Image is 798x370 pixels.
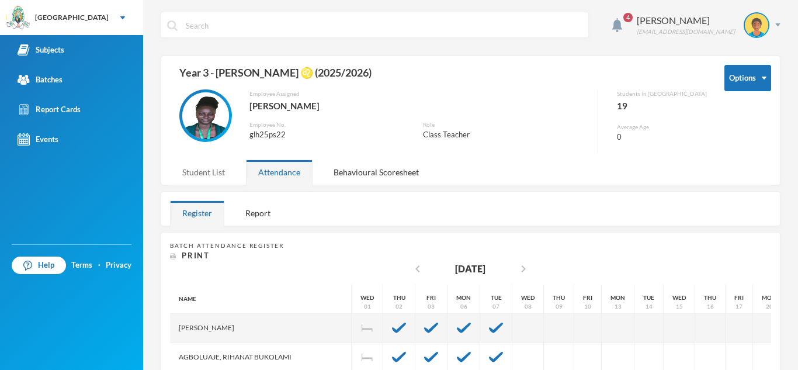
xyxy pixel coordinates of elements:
[460,302,467,311] div: 06
[170,314,352,343] div: [PERSON_NAME]
[584,302,591,311] div: 10
[170,160,237,185] div: Student List
[615,302,622,311] div: 13
[249,120,405,129] div: Employee No.
[411,262,425,276] i: chevron_left
[745,13,768,37] img: STUDENT
[170,200,224,226] div: Register
[643,293,654,302] div: Tue
[246,160,313,185] div: Attendance
[170,242,284,249] span: Batch Attendance Register
[352,314,383,343] div: Independence Day
[18,133,58,146] div: Events
[676,302,683,311] div: 15
[364,302,371,311] div: 01
[170,285,352,314] div: Name
[395,302,403,311] div: 02
[185,12,582,39] input: Search
[724,65,771,91] button: Options
[12,257,66,274] a: Help
[617,89,707,98] div: Students in [GEOGRAPHIC_DATA]
[734,293,744,302] div: Fri
[18,103,81,116] div: Report Cards
[6,6,30,30] img: logo
[766,302,773,311] div: 20
[735,302,743,311] div: 17
[617,98,707,113] div: 19
[455,262,485,276] div: [DATE]
[35,12,109,23] div: [GEOGRAPHIC_DATA]
[516,262,530,276] i: chevron_right
[71,260,92,271] a: Terms
[583,293,592,302] div: Fri
[637,27,735,36] div: [EMAIL_ADDRESS][DOMAIN_NAME]
[491,293,502,302] div: Tue
[556,302,563,311] div: 09
[646,302,653,311] div: 14
[423,120,589,129] div: Role
[426,293,436,302] div: Fri
[428,302,435,311] div: 03
[98,260,100,271] div: ·
[182,92,229,139] img: EMPLOYEE
[707,302,714,311] div: 16
[18,74,63,86] div: Batches
[617,123,707,132] div: Average Age
[456,293,471,302] div: Mon
[492,302,499,311] div: 07
[249,129,405,141] div: glh25ps22
[233,200,283,226] div: Report
[423,129,589,141] div: Class Teacher
[623,13,633,22] span: 4
[249,98,589,113] div: [PERSON_NAME]
[617,132,707,143] div: 0
[167,20,178,31] img: search
[249,89,589,98] div: Employee Assigned
[321,160,431,185] div: Behavioural Scoresheet
[18,44,64,56] div: Subjects
[610,293,625,302] div: Mon
[637,13,735,27] div: [PERSON_NAME]
[106,260,131,271] a: Privacy
[762,293,776,302] div: Mon
[360,293,374,302] div: Wed
[672,293,686,302] div: Wed
[525,302,532,311] div: 08
[521,293,535,302] div: Wed
[182,251,210,260] span: Print
[170,65,707,89] div: Year 3 - [PERSON_NAME] ♌️ (2025/2026)
[393,293,405,302] div: Thu
[553,293,565,302] div: Thu
[704,293,716,302] div: Thu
